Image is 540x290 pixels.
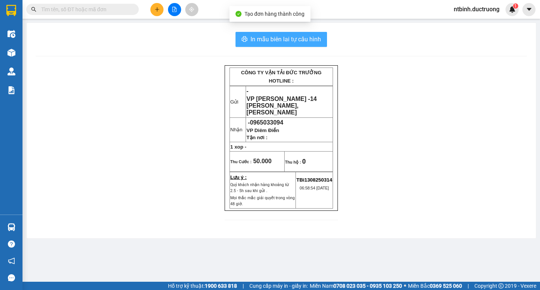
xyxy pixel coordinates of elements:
strong: Thu hộ : [285,160,301,164]
span: Mọi thắc mắc giải quyết trong vòng 48 giờ. [230,195,295,206]
span: Miền Bắc [408,282,462,290]
strong: 1900 633 818 [205,283,237,289]
span: copyright [498,283,504,288]
img: warehouse-icon [7,68,15,75]
span: 0965033094 [250,119,283,126]
img: solution-icon [7,86,15,94]
img: warehouse-icon [7,30,15,38]
span: Thu Cước : [230,159,252,164]
span: 06:58:54 [DATE] [300,186,329,190]
span: 1 [514,3,517,9]
button: aim [185,3,198,16]
button: caret-down [522,3,535,16]
span: Tạo đơn hàng thành công [244,11,304,17]
span: 1 xop - [230,144,246,150]
img: warehouse-icon [7,223,15,231]
strong: Lưu ý : [230,174,247,180]
span: In mẫu biên lai tự cấu hình [250,35,321,44]
button: file-add [168,3,181,16]
span: message [8,274,15,281]
span: 50.000 [253,158,271,164]
sup: 1 [513,3,518,9]
span: Gửi [230,99,238,105]
img: icon-new-feature [509,6,516,13]
button: plus [150,3,163,16]
span: check-circle [235,11,241,17]
span: printer [241,36,247,43]
span: Hỗ trợ kỹ thuật: [168,282,237,290]
img: qr-code [307,192,321,205]
span: Nhận [230,127,242,132]
span: ntbinh.ductruong [448,5,505,14]
span: VP [PERSON_NAME] - [246,96,316,116]
span: VP Diêm Điền [246,128,279,133]
img: warehouse-icon [7,49,15,57]
strong: 0708 023 035 - 0935 103 250 [333,283,402,289]
span: question-circle [8,240,15,248]
img: logo-vxr [6,5,16,16]
span: plus [154,7,160,12]
span: TBi1308250314 [296,177,332,183]
span: 14 [PERSON_NAME], [PERSON_NAME] [246,96,316,116]
span: Cung cấp máy in - giấy in: [249,282,308,290]
strong: 0369 525 060 [430,283,462,289]
span: 0 [302,158,306,165]
span: notification [8,257,15,264]
span: | [243,282,244,290]
button: printerIn mẫu biên lai tự cấu hình [235,32,327,47]
span: ⚪️ [404,284,406,287]
span: file-add [172,7,177,12]
span: - [246,88,248,94]
span: - [248,119,283,126]
span: Tận nơi : [246,135,267,140]
strong: CÔNG TY VẬN TẢI ĐỨC TRƯỞNG [241,70,322,75]
span: aim [189,7,194,12]
span: search [31,7,36,12]
input: Tìm tên, số ĐT hoặc mã đơn [41,5,130,14]
span: | [468,282,469,290]
strong: HOTLINE : [269,78,294,84]
span: Miền Nam [310,282,402,290]
span: caret-down [526,6,532,13]
span: Quý khách nhận hàng khoảng từ 2.5 - 5h sau khi gửi . [230,182,289,193]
